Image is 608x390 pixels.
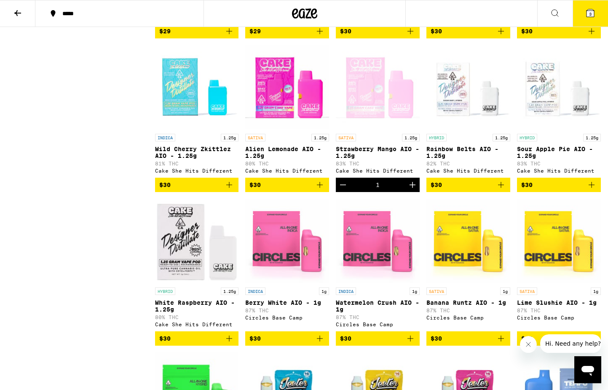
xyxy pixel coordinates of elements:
p: INDICA [155,134,175,141]
a: Open page for Rainbow Belts AIO - 1.25g from Cake She Hits Different [426,45,510,178]
p: Lime Slushie AIO - 1g [517,299,601,306]
div: Cake She Hits Different [155,322,239,327]
div: Circles Base Camp [245,315,329,320]
img: Circles Base Camp - Lime Slushie AIO - 1g [517,199,601,283]
span: $30 [521,181,533,188]
p: 1g [410,287,420,295]
div: Cake She Hits Different [336,168,420,173]
a: Open page for Lime Slushie AIO - 1g from Circles Base Camp [517,199,601,331]
span: $30 [521,28,533,35]
p: SATIVA [517,287,537,295]
a: Open page for Sour Apple Pie AIO - 1.25g from Cake She Hits Different [517,45,601,178]
p: 87% THC [426,308,510,313]
span: $29 [159,28,171,35]
a: Open page for Wild Cherry Zkittlez AIO - 1.25g from Cake She Hits Different [155,45,239,178]
div: Circles Base Camp [426,315,510,320]
p: 1.25g [583,134,601,141]
img: Cake She Hits Different - Wild Cherry Zkittlez AIO - 1.25g [155,45,239,130]
p: 1.25g [221,287,238,295]
p: HYBRID [517,134,537,141]
p: 80% THC [155,314,239,320]
p: 81% THC [155,161,239,166]
img: Circles Base Camp - Berry White AIO - 1g [245,199,329,283]
span: $30 [159,181,171,188]
button: Add to bag [517,331,601,346]
img: Circles Base Camp - Banana Runtz AIO - 1g [426,199,510,283]
a: Open page for Berry White AIO - 1g from Circles Base Camp [245,199,329,331]
button: Add to bag [426,178,510,192]
span: $30 [431,181,442,188]
p: White Raspberry AIO - 1.25g [155,299,239,313]
p: 83% THC [517,161,601,166]
iframe: Close message [520,336,537,353]
button: 3 [573,0,608,27]
button: Add to bag [245,24,329,38]
span: $29 [249,28,261,35]
p: 1.25g [402,134,420,141]
p: 83% THC [336,161,420,166]
p: Strawberry Mango AIO - 1.25g [336,146,420,159]
div: Circles Base Camp [336,322,420,327]
span: $30 [340,28,351,35]
button: Decrement [336,178,350,192]
button: Add to bag [426,24,510,38]
p: Wild Cherry Zkittlez AIO - 1.25g [155,146,239,159]
p: 80% THC [245,161,329,166]
button: Add to bag [517,178,601,192]
p: INDICA [336,287,356,295]
img: Cake She Hits Different - Sour Apple Pie AIO - 1.25g [517,45,601,130]
p: 1g [319,287,329,295]
img: Cake She Hits Different - Alien Lemonade AIO - 1.25g [245,45,329,130]
button: Increment [405,178,420,192]
button: Add to bag [155,331,239,346]
button: Add to bag [336,24,420,38]
a: Open page for Watermelon Crush AIO - 1g from Circles Base Camp [336,199,420,331]
p: Alien Lemonade AIO - 1.25g [245,146,329,159]
p: Berry White AIO - 1g [245,299,329,306]
p: Banana Runtz AIO - 1g [426,299,510,306]
p: 87% THC [336,314,420,320]
div: Cake She Hits Different [426,168,510,173]
p: 1.25g [311,134,329,141]
a: Open page for Alien Lemonade AIO - 1.25g from Cake She Hits Different [245,45,329,178]
span: $30 [249,181,261,188]
img: Circles Base Camp - Watermelon Crush AIO - 1g [336,199,420,283]
div: Cake She Hits Different [517,168,601,173]
button: Add to bag [426,331,510,346]
div: 1 [376,181,380,188]
a: Open page for White Raspberry AIO - 1.25g from Cake She Hits Different [155,199,239,331]
p: 87% THC [517,308,601,313]
span: $30 [431,28,442,35]
img: Cake She Hits Different - White Raspberry AIO - 1.25g [155,199,239,283]
span: $30 [249,335,261,342]
button: Add to bag [245,178,329,192]
button: Add to bag [155,178,239,192]
p: SATIVA [426,287,447,295]
p: 1g [500,287,510,295]
span: $30 [431,335,442,342]
p: 87% THC [245,308,329,313]
p: Sour Apple Pie AIO - 1.25g [517,146,601,159]
p: 1.25g [221,134,238,141]
img: Cake She Hits Different - Rainbow Belts AIO - 1.25g [426,45,510,130]
p: INDICA [245,287,265,295]
a: Open page for Strawberry Mango AIO - 1.25g from Cake She Hits Different [336,45,420,178]
p: 1.25g [493,134,510,141]
button: Add to bag [517,24,601,38]
p: HYBRID [155,287,175,295]
span: $30 [340,335,351,342]
span: 3 [589,11,592,16]
p: 1g [591,287,601,295]
button: Add to bag [155,24,239,38]
p: 82% THC [426,161,510,166]
p: SATIVA [245,134,265,141]
p: HYBRID [426,134,447,141]
button: Add to bag [245,331,329,346]
div: Cake She Hits Different [245,168,329,173]
iframe: Button to launch messaging window [574,356,601,383]
p: Rainbow Belts AIO - 1.25g [426,146,510,159]
div: Circles Base Camp [517,315,601,320]
iframe: Message from company [540,334,601,353]
span: $30 [159,335,171,342]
